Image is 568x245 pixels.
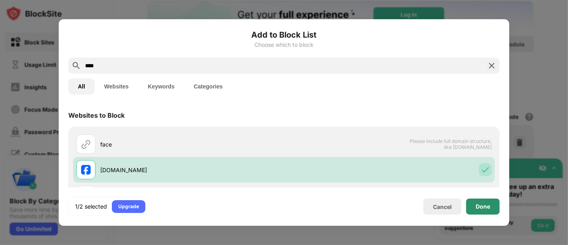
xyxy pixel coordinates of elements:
button: All [68,78,95,94]
img: favicons [81,165,91,175]
span: Please include full domain structure, like [DOMAIN_NAME] [409,138,492,150]
div: Cancel [433,203,452,210]
img: search.svg [71,61,81,70]
div: [DOMAIN_NAME] [100,166,284,174]
div: Upgrade [118,203,139,211]
img: search-close [487,61,497,70]
div: face [100,140,284,149]
div: Done [476,203,490,210]
div: Choose which to block [68,42,500,48]
button: Keywords [138,78,184,94]
button: Websites [95,78,138,94]
img: url.svg [81,139,91,149]
button: Categories [184,78,232,94]
div: 1/2 selected [75,203,107,211]
div: Websites to Block [68,111,125,119]
h6: Add to Block List [68,29,500,41]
